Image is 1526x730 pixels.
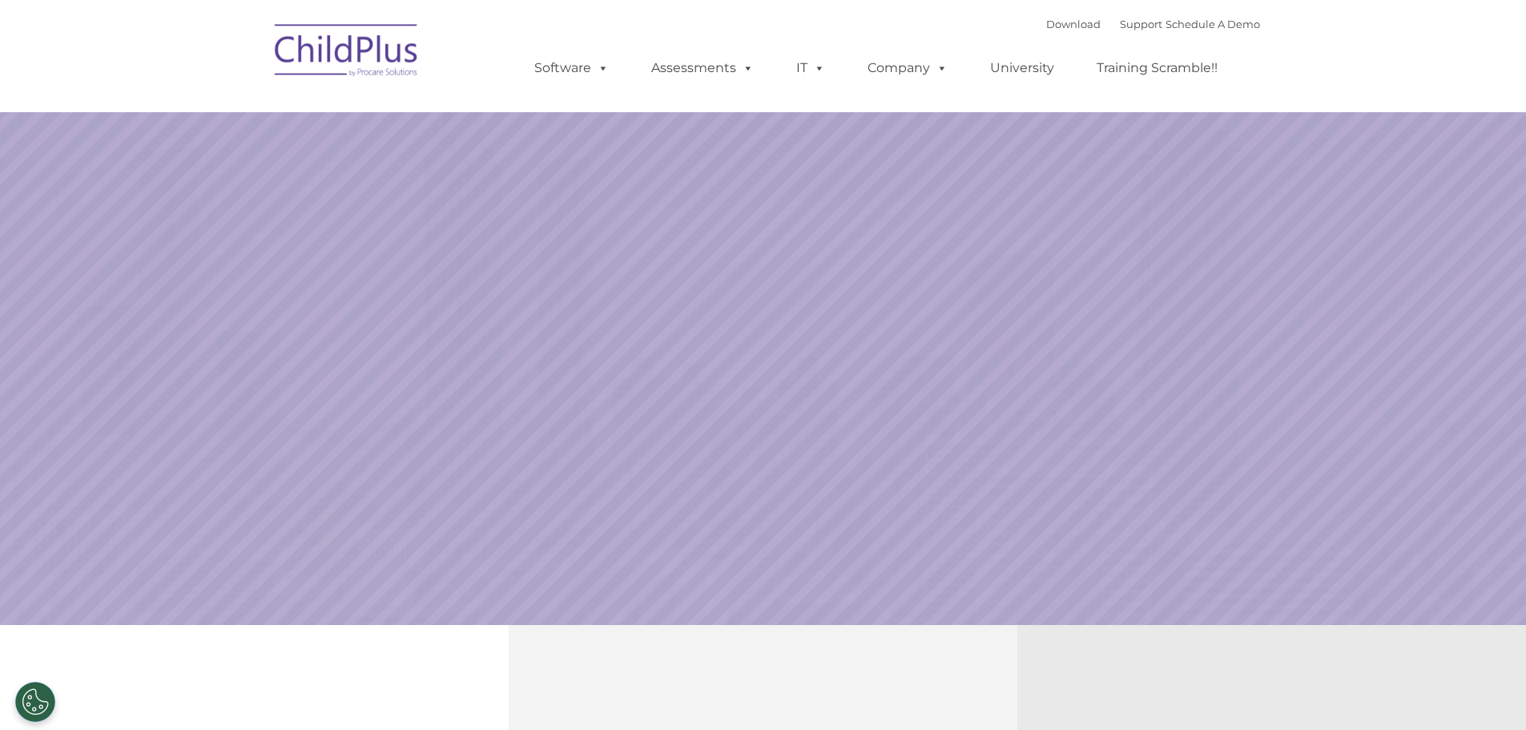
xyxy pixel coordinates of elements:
a: Software [518,52,625,84]
a: Learn More [1037,455,1291,522]
a: IT [780,52,841,84]
button: Cookies Settings [15,682,55,722]
a: Company [852,52,964,84]
img: ChildPlus by Procare Solutions [267,13,427,93]
a: Support [1120,18,1162,30]
a: Download [1046,18,1101,30]
a: Schedule A Demo [1166,18,1260,30]
a: Training Scramble!! [1081,52,1234,84]
a: Assessments [635,52,770,84]
font: | [1046,18,1260,30]
a: University [974,52,1070,84]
